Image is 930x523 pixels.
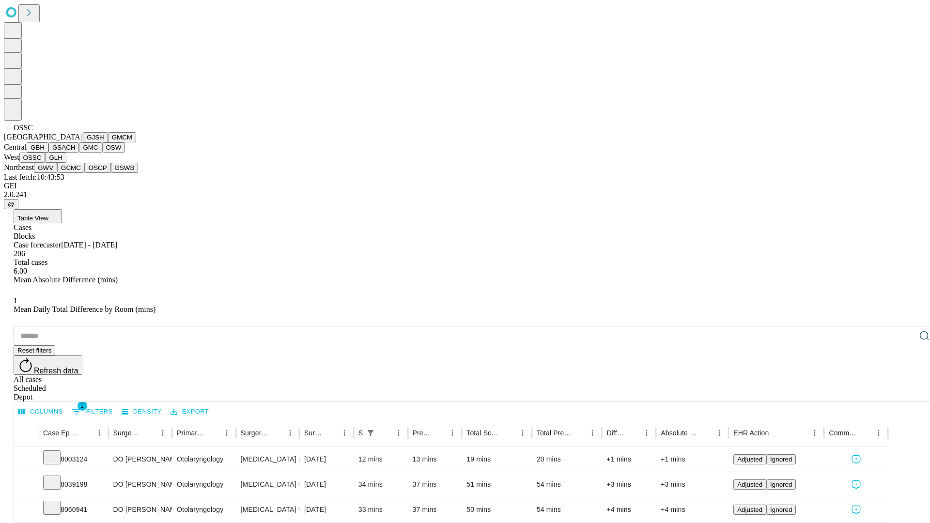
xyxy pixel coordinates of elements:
button: Density [119,404,164,419]
div: 37 mins [413,497,457,522]
span: West [4,153,19,161]
span: Mean Daily Total Difference by Room (mins) [14,305,155,313]
span: 1 [14,296,17,305]
div: 8060941 [43,497,104,522]
div: +1 mins [606,447,651,472]
button: Sort [206,426,220,440]
button: Refresh data [14,355,82,375]
div: +1 mins [661,447,724,472]
div: 37 mins [413,472,457,497]
div: Otolaryngology [177,497,231,522]
button: Menu [156,426,170,440]
span: Ignored [770,481,792,488]
button: Adjusted [733,479,766,490]
span: Refresh data [34,367,78,375]
div: [MEDICAL_DATA] UNDER AGE [DEMOGRAPHIC_DATA] [241,497,294,522]
div: 34 mins [358,472,403,497]
button: GBH [27,142,48,153]
div: 50 mins [466,497,527,522]
button: Adjusted [733,454,766,464]
span: Table View [17,215,48,222]
button: Sort [79,426,93,440]
button: Reset filters [14,345,55,355]
button: Expand [19,502,33,519]
div: DO [PERSON_NAME] [PERSON_NAME] [113,447,167,472]
span: Mean Absolute Difference (mins) [14,276,118,284]
button: @ [4,199,18,209]
div: EHR Action [733,429,769,437]
div: Surgery Name [241,429,269,437]
div: 8039198 [43,472,104,497]
span: Adjusted [737,481,762,488]
div: 12 mins [358,447,403,472]
span: Central [4,143,27,151]
button: Menu [872,426,885,440]
span: Ignored [770,456,792,463]
div: +4 mins [661,497,724,522]
div: Otolaryngology [177,447,231,472]
span: 6.00 [14,267,27,275]
button: GSWB [111,163,139,173]
div: [DATE] [304,447,349,472]
button: Menu [640,426,653,440]
button: Sort [626,426,640,440]
div: DO [PERSON_NAME] [PERSON_NAME] [113,497,167,522]
div: Case Epic Id [43,429,78,437]
button: GMCM [108,132,136,142]
button: OSSC [19,153,46,163]
span: Adjusted [737,456,762,463]
div: 1 active filter [364,426,377,440]
span: 1 [77,401,87,411]
button: Sort [432,426,446,440]
button: GSACH [48,142,79,153]
div: 54 mins [537,472,597,497]
button: Menu [338,426,351,440]
button: Menu [93,426,106,440]
button: Expand [19,477,33,493]
button: Menu [283,426,297,440]
span: [GEOGRAPHIC_DATA] [4,133,83,141]
div: Surgery Date [304,429,323,437]
button: Sort [142,426,156,440]
button: Expand [19,451,33,468]
div: GEI [4,182,926,190]
div: [DATE] [304,472,349,497]
div: Comments [829,429,857,437]
div: Otolaryngology [177,472,231,497]
button: Menu [586,426,599,440]
button: GCMC [57,163,85,173]
div: 13 mins [413,447,457,472]
div: 20 mins [537,447,597,472]
button: Sort [572,426,586,440]
span: Ignored [770,506,792,513]
button: Ignored [766,505,796,515]
span: [DATE] - [DATE] [61,241,117,249]
div: [MEDICAL_DATA] INSERTION TUBE [MEDICAL_DATA] [241,447,294,472]
div: +4 mins [606,497,651,522]
button: Ignored [766,479,796,490]
span: Adjusted [737,506,762,513]
button: Sort [699,426,713,440]
div: [MEDICAL_DATA] UNDER AGE [DEMOGRAPHIC_DATA] [241,472,294,497]
button: Export [168,404,211,419]
button: Menu [220,426,233,440]
button: Menu [446,426,459,440]
div: Scheduled In Room Duration [358,429,363,437]
div: +3 mins [661,472,724,497]
button: Sort [324,426,338,440]
span: OSSC [14,123,33,132]
button: GLH [45,153,66,163]
div: Predicted In Room Duration [413,429,432,437]
button: OSCP [85,163,111,173]
span: Last fetch: 10:43:53 [4,173,64,181]
div: Absolute Difference [661,429,698,437]
button: GJSH [83,132,108,142]
div: [DATE] [304,497,349,522]
div: Primary Service [177,429,205,437]
span: Northeast [4,163,34,171]
button: Adjusted [733,505,766,515]
span: 206 [14,249,25,258]
button: Show filters [69,404,115,419]
div: Difference [606,429,625,437]
div: 54 mins [537,497,597,522]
